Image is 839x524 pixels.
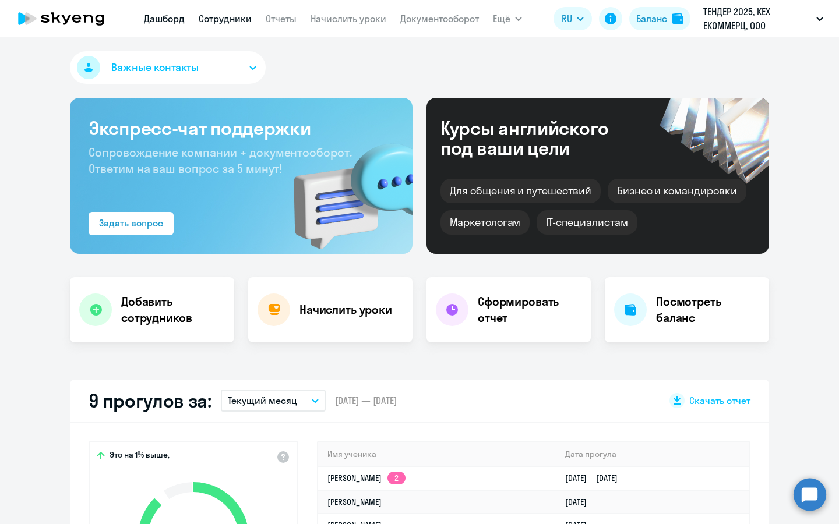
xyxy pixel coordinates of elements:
[221,390,326,412] button: Текущий месяц
[656,293,760,326] h4: Посмотреть баланс
[636,12,667,26] div: Баланс
[327,497,382,507] a: [PERSON_NAME]
[277,123,413,254] img: bg-img
[493,12,510,26] span: Ещё
[70,51,266,84] button: Важные контакты
[493,7,522,30] button: Ещё
[327,473,406,483] a: [PERSON_NAME]2
[266,13,297,24] a: Отчеты
[400,13,479,24] a: Документооборот
[99,216,163,230] div: Задать вопрос
[565,497,596,507] a: [DATE]
[689,394,750,407] span: Скачать отчет
[672,13,683,24] img: balance
[554,7,592,30] button: RU
[89,389,211,412] h2: 9 прогулов за:
[228,394,297,408] p: Текущий месяц
[608,179,746,203] div: Бизнес и командировки
[111,60,199,75] span: Важные контакты
[318,442,556,466] th: Имя ученика
[311,13,386,24] a: Начислить уроки
[478,293,581,326] h4: Сформировать отчет
[144,13,185,24] a: Дашборд
[299,302,392,318] h4: Начислить уроки
[89,116,394,140] h3: Экспресс-чат поддержки
[697,5,829,33] button: ТЕНДЕР 2025, КЕХ ЕКОММЕРЦ, ООО
[562,12,572,26] span: RU
[199,13,252,24] a: Сотрудники
[387,472,406,484] app-skyeng-badge: 2
[110,449,170,463] span: Это на 1% выше,
[121,293,225,326] h4: Добавить сотрудников
[440,210,530,235] div: Маркетологам
[335,394,397,407] span: [DATE] — [DATE]
[89,212,174,235] button: Задать вопрос
[537,210,637,235] div: IT-специалистам
[440,118,640,158] div: Курсы английского под ваши цели
[440,179,601,203] div: Для общения и путешествий
[556,442,749,466] th: Дата прогула
[629,7,690,30] button: Балансbalance
[565,473,627,483] a: [DATE][DATE]
[89,145,352,176] span: Сопровождение компании + документооборот. Ответим на ваш вопрос за 5 минут!
[703,5,812,33] p: ТЕНДЕР 2025, КЕХ ЕКОММЕРЦ, ООО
